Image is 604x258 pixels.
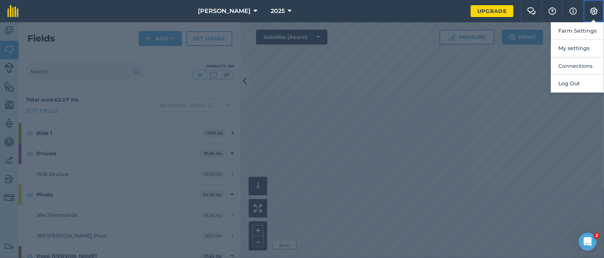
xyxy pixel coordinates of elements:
button: My settings [551,40,604,57]
span: 2025 [271,7,285,16]
img: Two speech bubbles overlapping with the left bubble in the forefront [527,7,536,15]
a: Upgrade [471,5,513,17]
button: Connections [551,57,604,75]
iframe: Intercom live chat [579,233,597,251]
span: 2 [594,233,600,239]
img: A question mark icon [548,7,557,15]
button: Log Out [551,75,604,92]
span: [PERSON_NAME] [198,7,251,16]
button: Farm Settings [551,22,604,40]
img: A cog icon [590,7,598,15]
img: svg+xml;base64,PHN2ZyB4bWxucz0iaHR0cDovL3d3dy53My5vcmcvMjAwMC9zdmciIHdpZHRoPSIxNyIgaGVpZ2h0PSIxNy... [569,7,577,16]
img: fieldmargin Logo [7,5,19,17]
